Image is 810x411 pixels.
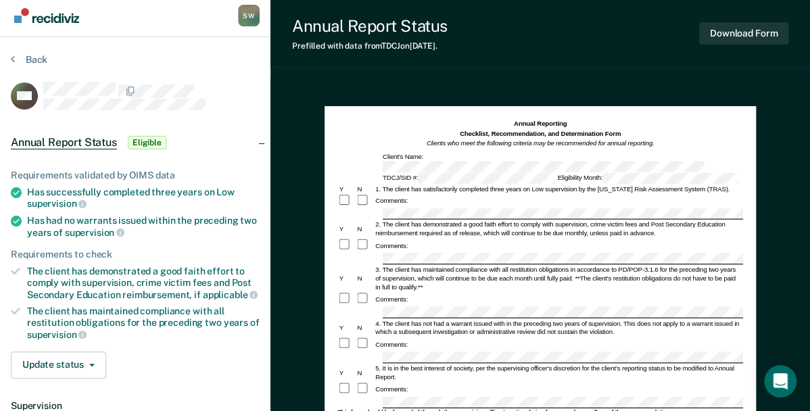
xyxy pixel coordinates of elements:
button: Profile dropdown button [238,5,260,26]
div: Comments: [374,295,409,304]
div: Comments: [374,241,409,250]
div: Comments: [374,385,409,393]
div: Eligibility Month: [556,172,740,183]
div: Annual Report Status [292,16,447,36]
div: N [356,274,374,283]
span: supervision [65,227,124,238]
div: Y [337,368,356,377]
img: Recidiviz [14,8,79,23]
strong: Checklist, Recommendation, and Determination Form [460,130,621,137]
div: N [356,368,374,377]
div: Requirements validated by OIMS data [11,170,260,181]
div: Y [337,324,356,333]
div: TDCJ/SID #: [381,172,556,183]
div: Comments: [374,196,409,205]
div: N [356,185,374,193]
button: Download Form [699,22,788,45]
div: Prefilled with data from TDCJ on [DATE] . [292,41,447,51]
div: Client's Name: [381,152,743,172]
div: The client has maintained compliance with all restitution obligations for the preceding two years of [27,306,260,340]
div: N [356,225,374,234]
span: applicable [203,289,258,300]
div: Has had no warrants issued within the preceding two years of [27,215,260,238]
button: Update status [11,352,106,379]
div: Y [337,225,356,234]
div: 2. The client has demonstrated a good faith effort to comply with supervision, crime victim fees ... [374,220,743,238]
div: Requirements to check [11,249,260,260]
div: Open Intercom Messenger [764,365,796,397]
div: Y [337,185,356,193]
div: 5. It is in the best interest of society, per the supervising officer's discretion for the client... [374,364,743,382]
strong: Annual Reporting [514,120,567,128]
em: Clients who meet the following criteria may be recommended for annual reporting. [427,140,654,147]
div: Comments: [374,340,409,349]
div: 1. The client has satisfactorily completed three years on Low supervision by the [US_STATE] Risk ... [374,185,743,193]
div: Has successfully completed three years on Low [27,187,260,210]
div: 4. The client has not had a warrant issued with in the preceding two years of supervision. This d... [374,319,743,337]
span: supervision [27,329,87,340]
div: 3. The client has maintained compliance with all restitution obligations in accordance to PD/POP-... [374,266,743,292]
div: Y [337,274,356,283]
span: supervision [27,198,87,209]
div: S W [238,5,260,26]
div: N [356,324,374,333]
div: The client has demonstrated a good faith effort to comply with supervision, crime victim fees and... [27,266,260,300]
button: Back [11,53,47,66]
span: Eligible [128,136,166,149]
span: Annual Report Status [11,136,117,149]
